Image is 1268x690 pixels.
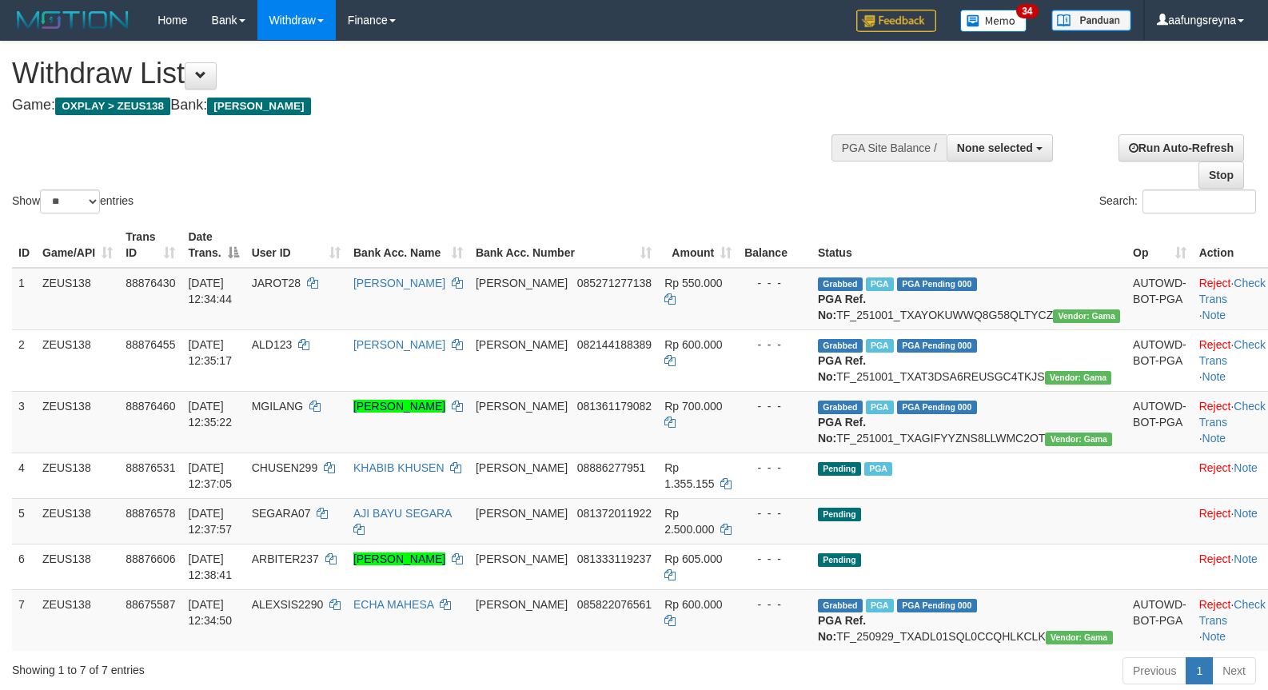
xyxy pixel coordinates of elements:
[577,277,652,289] span: Copy 085271277138 to clipboard
[126,400,175,413] span: 88876460
[36,589,119,651] td: ZEUS138
[252,598,324,611] span: ALEXSIS2290
[188,552,232,581] span: [DATE] 12:38:41
[744,275,805,291] div: - - -
[577,507,652,520] span: Copy 081372011922 to clipboard
[181,222,245,268] th: Date Trans.: activate to sort column descending
[818,339,863,353] span: Grabbed
[252,400,304,413] span: MGILANG
[252,552,319,565] span: ARBITER237
[577,598,652,611] span: Copy 085822076561 to clipboard
[1126,391,1193,453] td: AUTOWD-BOT-PGA
[353,338,445,351] a: [PERSON_NAME]
[577,338,652,351] span: Copy 082144188389 to clipboard
[818,553,861,567] span: Pending
[1046,631,1113,644] span: Vendor URL: https://trx31.1velocity.biz
[36,268,119,330] td: ZEUS138
[864,462,892,476] span: Marked by aafanarl
[353,598,433,611] a: ECHA MAHESA
[12,391,36,453] td: 3
[1118,134,1244,162] a: Run Auto-Refresh
[866,339,894,353] span: Marked by aafanarl
[658,222,738,268] th: Amount: activate to sort column ascending
[1202,630,1226,643] a: Note
[252,507,311,520] span: SEGARA07
[12,329,36,391] td: 2
[738,222,811,268] th: Balance
[897,339,977,353] span: PGA Pending
[12,8,134,32] img: MOTION_logo.png
[476,552,568,565] span: [PERSON_NAME]
[36,544,119,589] td: ZEUS138
[1016,4,1038,18] span: 34
[1202,432,1226,445] a: Note
[897,277,977,291] span: PGA Pending
[1234,461,1258,474] a: Note
[1051,10,1131,31] img: panduan.png
[1199,400,1266,429] a: Check Trans
[252,338,293,351] span: ALD123
[1142,189,1256,213] input: Search:
[252,461,317,474] span: CHUSEN299
[818,416,866,445] b: PGA Ref. No:
[353,461,445,474] a: KHABIB KHUSEN
[1234,552,1258,565] a: Note
[664,400,722,413] span: Rp 700.000
[126,461,175,474] span: 88876531
[577,552,652,565] span: Copy 081333119237 to clipboard
[1186,657,1213,684] a: 1
[818,401,863,414] span: Grabbed
[188,461,232,490] span: [DATE] 12:37:05
[12,268,36,330] td: 1
[188,507,232,536] span: [DATE] 12:37:57
[818,277,863,291] span: Grabbed
[744,551,805,567] div: - - -
[866,401,894,414] span: Marked by aafanarl
[476,277,568,289] span: [PERSON_NAME]
[1199,277,1231,289] a: Reject
[577,400,652,413] span: Copy 081361179082 to clipboard
[12,453,36,498] td: 4
[188,400,232,429] span: [DATE] 12:35:22
[897,401,977,414] span: PGA Pending
[353,277,445,289] a: [PERSON_NAME]
[866,599,894,612] span: Marked by aafpengsreynich
[126,598,175,611] span: 88675587
[818,293,866,321] b: PGA Ref. No:
[188,598,232,627] span: [DATE] 12:34:50
[476,507,568,520] span: [PERSON_NAME]
[831,134,947,162] div: PGA Site Balance /
[744,398,805,414] div: - - -
[744,596,805,612] div: - - -
[55,98,170,115] span: OXPLAY > ZEUS138
[818,599,863,612] span: Grabbed
[664,507,714,536] span: Rp 2.500.000
[1212,657,1256,684] a: Next
[1199,461,1231,474] a: Reject
[1126,589,1193,651] td: AUTOWD-BOT-PGA
[947,134,1053,162] button: None selected
[1099,189,1256,213] label: Search:
[12,589,36,651] td: 7
[664,461,714,490] span: Rp 1.355.155
[476,338,568,351] span: [PERSON_NAME]
[1199,598,1266,627] a: Check Trans
[252,277,301,289] span: JAROT28
[577,461,646,474] span: Copy 08886277951 to clipboard
[12,222,36,268] th: ID
[119,222,181,268] th: Trans ID: activate to sort column ascending
[1234,507,1258,520] a: Note
[856,10,936,32] img: Feedback.jpg
[36,329,119,391] td: ZEUS138
[1199,552,1231,565] a: Reject
[1199,277,1266,305] a: Check Trans
[1202,309,1226,321] a: Note
[476,400,568,413] span: [PERSON_NAME]
[12,656,516,678] div: Showing 1 to 7 of 7 entries
[12,58,829,90] h1: Withdraw List
[1199,598,1231,611] a: Reject
[476,598,568,611] span: [PERSON_NAME]
[353,400,445,413] a: [PERSON_NAME]
[12,544,36,589] td: 6
[1053,309,1120,323] span: Vendor URL: https://trx31.1velocity.biz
